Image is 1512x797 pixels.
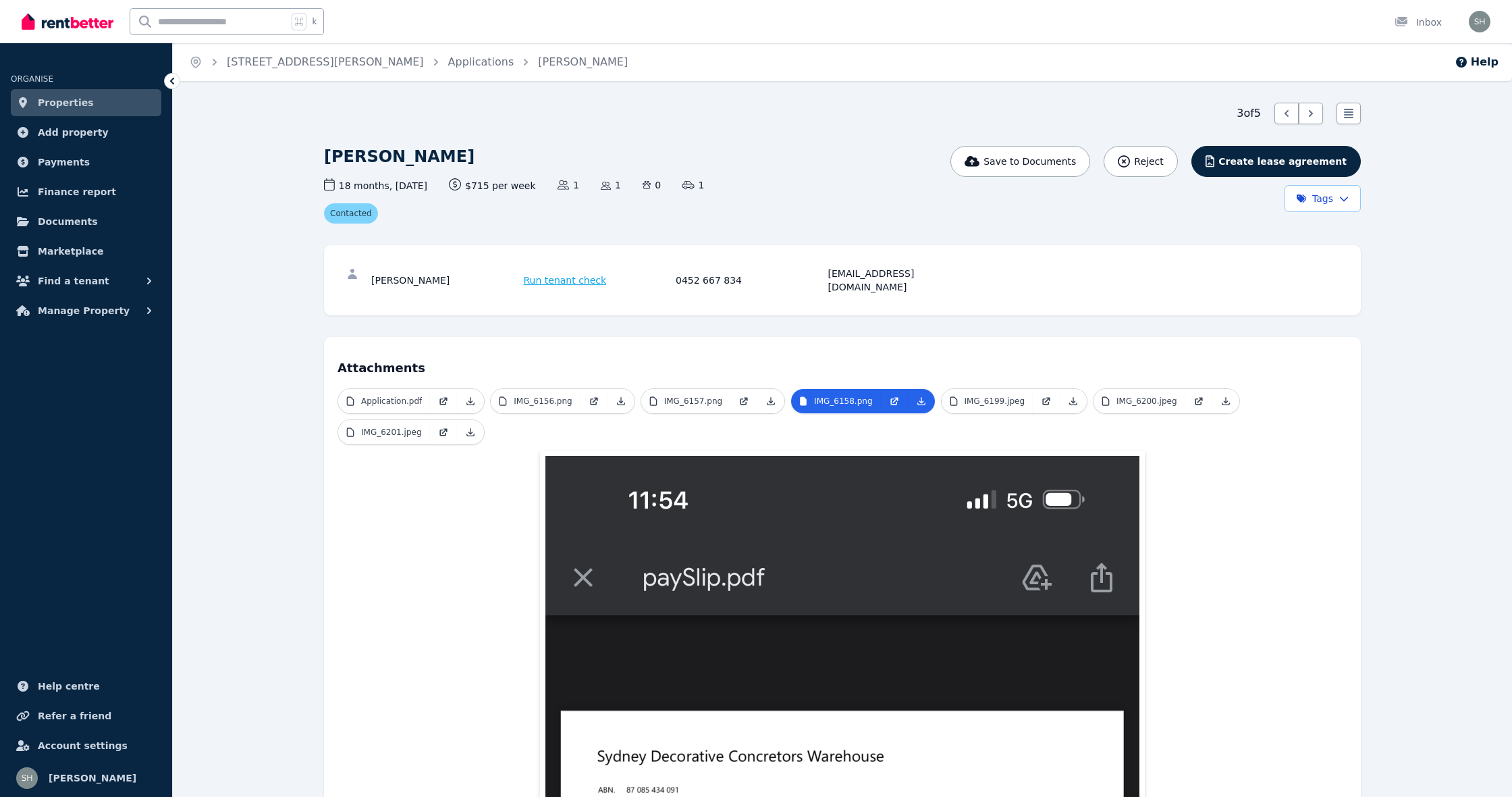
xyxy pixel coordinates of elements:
p: Application.pdf [361,396,422,407]
div: [PERSON_NAME] [371,267,520,294]
button: Help [1455,54,1498,70]
a: IMG_6199.jpeg [942,389,1033,413]
span: 18 months , [DATE] [324,178,427,192]
a: Open in new Tab [730,389,757,413]
a: Refer a friend [11,702,161,729]
div: [EMAIL_ADDRESS][DOMAIN_NAME] [828,267,977,294]
span: ORGANISE [11,74,53,84]
span: Help centre [38,678,100,694]
a: Open in new Tab [580,389,607,413]
button: Reject [1104,146,1177,177]
a: Properties [11,89,161,116]
a: Download Attachment [1212,389,1239,413]
a: Download Attachment [1060,389,1087,413]
a: Download Attachment [607,389,634,413]
span: Save to Documents [983,155,1076,168]
a: IMG_6156.png [491,389,580,413]
a: IMG_6200.jpeg [1093,389,1185,413]
a: Application.pdf [338,389,430,413]
p: IMG_6158.png [814,396,872,407]
span: Documents [38,213,98,230]
a: Payments [11,149,161,176]
p: IMG_6201.jpeg [361,427,422,438]
a: Download Attachment [457,420,484,444]
a: Help centre [11,673,161,700]
a: Open in new Tab [430,389,457,413]
span: Finance report [38,184,116,200]
span: Account settings [38,738,128,754]
span: Manage Property [38,303,130,319]
a: Documents [11,208,161,235]
span: Marketplace [38,243,103,259]
a: Open in new Tab [1033,389,1060,413]
button: Manage Property [11,297,161,324]
span: Add property [38,124,109,140]
span: Refer a friend [38,708,111,724]
p: IMG_6157.png [664,396,722,407]
span: 3 of 5 [1237,105,1261,122]
nav: Breadcrumb [173,43,644,81]
span: Reject [1134,155,1163,168]
a: IMG_6201.jpeg [338,420,430,444]
span: 1 [682,178,704,192]
button: Find a tenant [11,267,161,294]
span: 0 [643,178,661,192]
span: Tags [1296,192,1333,205]
div: 0452 667 834 [676,267,824,294]
span: 1 [601,178,621,192]
span: k [312,16,317,27]
img: YI WANG [16,767,38,789]
p: IMG_6156.png [514,396,572,407]
img: RentBetter [22,11,113,32]
div: Inbox [1395,16,1442,29]
a: Download Attachment [908,389,935,413]
h4: Attachments [337,351,1347,378]
img: YI WANG [1469,11,1490,32]
span: [PERSON_NAME] [49,770,136,786]
a: Open in new Tab [1185,389,1212,413]
a: [STREET_ADDRESS][PERSON_NAME] [227,55,424,68]
a: [PERSON_NAME] [538,55,628,68]
p: IMG_6200.jpeg [1116,396,1177,407]
span: Properties [38,95,94,111]
a: Applications [448,55,514,68]
a: Marketplace [11,238,161,265]
a: Open in new Tab [430,420,457,444]
button: Tags [1285,185,1361,212]
span: Run tenant check [524,274,607,287]
h1: [PERSON_NAME] [324,146,475,168]
a: Download Attachment [457,389,484,413]
span: 1 [558,178,579,192]
a: Account settings [11,732,161,759]
a: Open in new Tab [881,389,908,413]
a: IMG_6157.png [641,389,730,413]
span: Create lease agreement [1218,155,1347,168]
span: $715 per week [449,178,536,192]
iframe: Intercom live chat [1466,751,1498,783]
span: Contacted [324,203,378,224]
a: Download Attachment [757,389,784,413]
button: Save to Documents [950,146,1091,177]
a: Finance report [11,178,161,205]
span: Find a tenant [38,273,109,289]
button: Create lease agreement [1191,146,1361,177]
p: IMG_6199.jpeg [965,396,1025,407]
span: Payments [38,154,90,170]
a: IMG_6158.png [791,389,880,413]
a: Add property [11,119,161,146]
